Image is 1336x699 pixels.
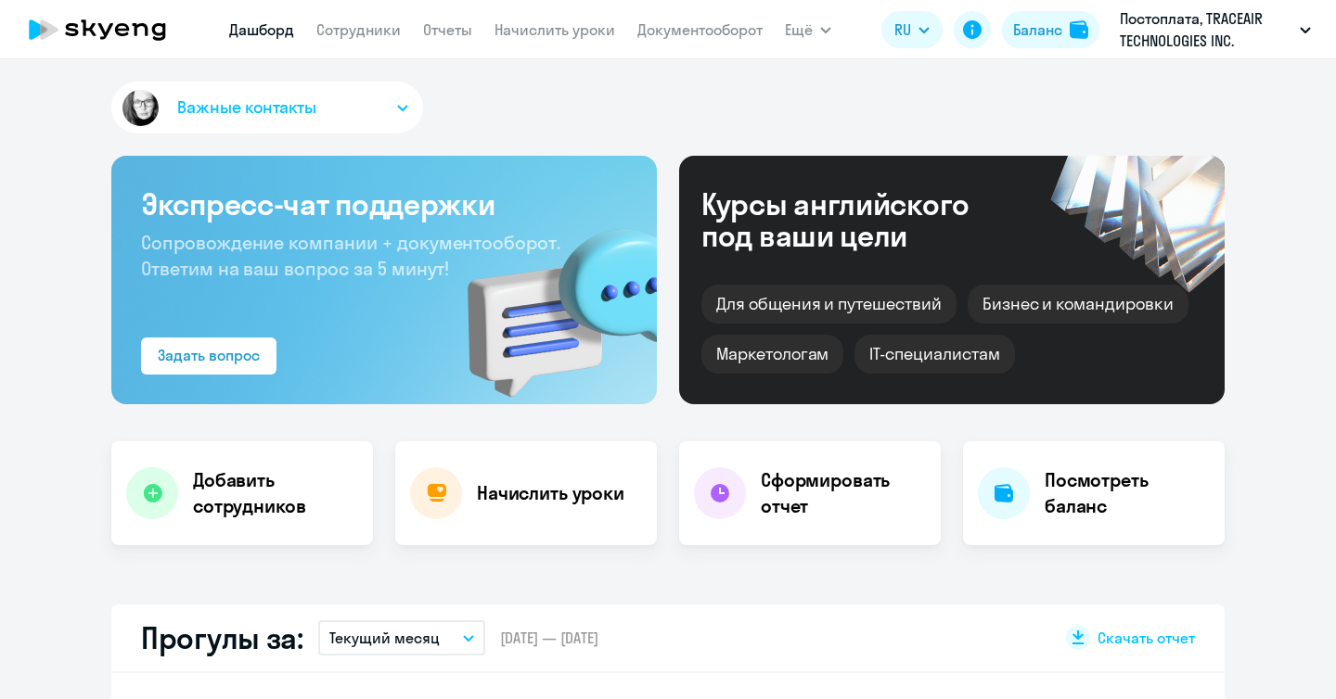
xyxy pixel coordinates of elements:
[316,20,401,39] a: Сотрудники
[881,11,943,48] button: RU
[701,285,957,324] div: Для общения и путешествий
[1013,19,1062,41] div: Баланс
[1070,20,1088,39] img: balance
[119,86,162,130] img: avatar
[423,20,472,39] a: Отчеты
[329,627,440,649] p: Текущий месяц
[1045,467,1210,519] h4: Посмотреть баланс
[854,335,1014,374] div: IT-специалистам
[1002,11,1099,48] button: Балансbalance
[495,20,615,39] a: Начислить уроки
[1111,7,1320,52] button: Постоплата, TRACEAIR TECHNOLOGIES INC.
[158,344,260,366] div: Задать вопрос
[1098,628,1195,648] span: Скачать отчет
[761,467,926,519] h4: Сформировать отчет
[141,185,627,222] h3: Экспресс-чат поддержки
[177,95,316,120] span: Важные контакты
[318,620,485,655] button: Текущий месяц
[111,82,423,133] button: Важные контакты
[701,188,1019,251] div: Курсы английского под ваши цели
[968,285,1188,324] div: Бизнес и командировки
[500,628,598,648] span: [DATE] — [DATE]
[785,19,813,41] span: Ещё
[701,335,843,374] div: Маркетологам
[441,196,657,404] img: bg-img
[141,231,560,280] span: Сопровождение компании + документооборот. Ответим на ваш вопрос за 5 минут!
[894,19,911,41] span: RU
[229,20,294,39] a: Дашборд
[193,467,358,519] h4: Добавить сотрудников
[477,480,624,506] h4: Начислить уроки
[141,619,303,656] h2: Прогулы за:
[1120,7,1292,52] p: Постоплата, TRACEAIR TECHNOLOGIES INC.
[637,20,763,39] a: Документооборот
[141,337,276,375] button: Задать вопрос
[785,11,831,48] button: Ещё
